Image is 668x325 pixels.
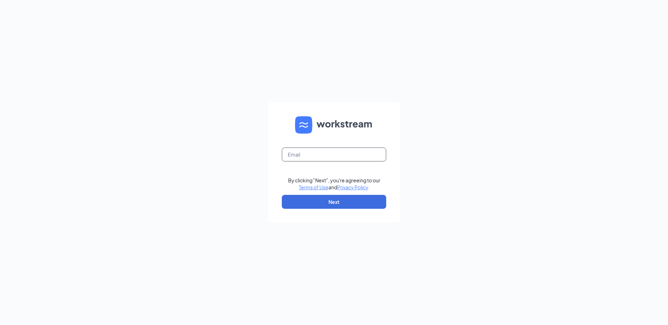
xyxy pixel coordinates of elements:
img: WS logo and Workstream text [295,116,373,134]
button: Next [282,195,386,209]
input: Email [282,148,386,161]
a: Privacy Policy [337,184,368,190]
div: By clicking "Next", you're agreeing to our and . [288,177,380,191]
a: Terms of Use [299,184,328,190]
